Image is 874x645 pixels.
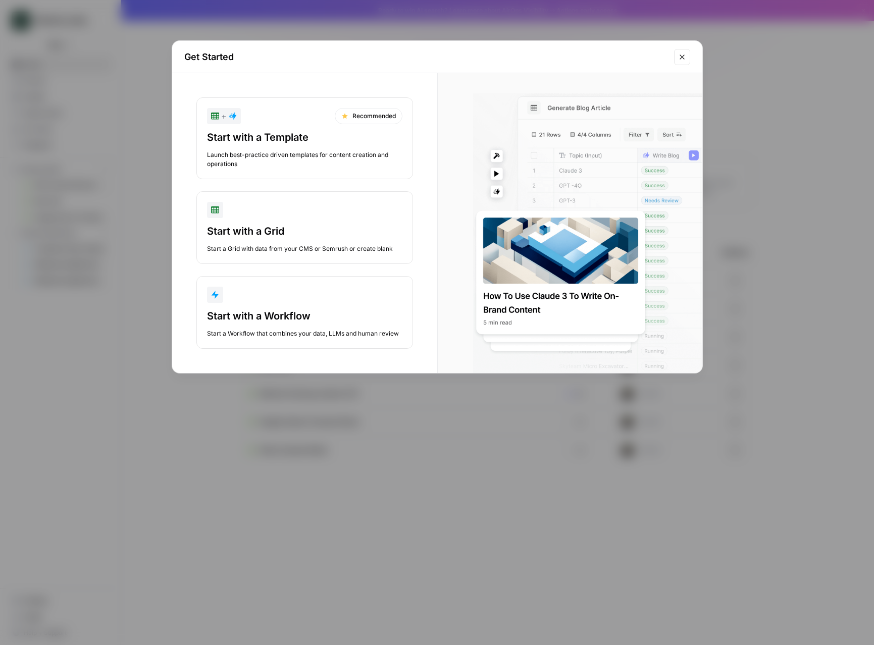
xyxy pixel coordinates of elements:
button: +RecommendedStart with a TemplateLaunch best-practice driven templates for content creation and o... [196,97,413,179]
button: Start with a WorkflowStart a Workflow that combines your data, LLMs and human review [196,276,413,349]
div: Start with a Grid [207,224,402,238]
div: Start with a Workflow [207,309,402,323]
div: + [211,110,237,122]
h2: Get Started [184,50,668,64]
button: Close modal [674,49,690,65]
div: Start with a Template [207,130,402,144]
div: Launch best-practice driven templates for content creation and operations [207,150,402,169]
div: Recommended [335,108,402,124]
div: Start a Workflow that combines your data, LLMs and human review [207,329,402,338]
div: Start a Grid with data from your CMS or Semrush or create blank [207,244,402,253]
button: Start with a GridStart a Grid with data from your CMS or Semrush or create blank [196,191,413,264]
